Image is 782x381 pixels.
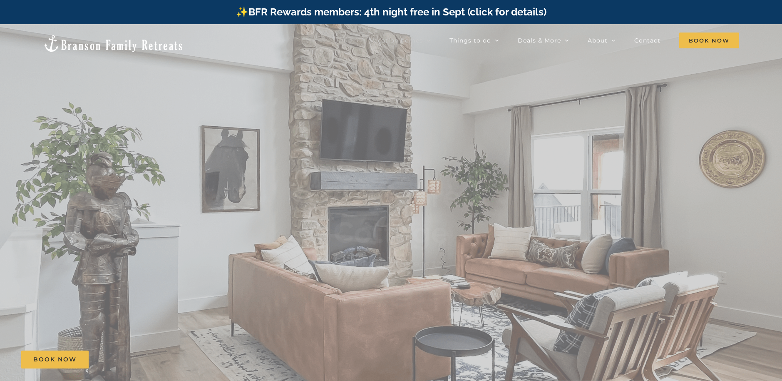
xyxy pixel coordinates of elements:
a: Deals & More [518,32,569,49]
a: Book Now [21,351,89,368]
a: Contact [634,32,660,49]
a: Vacation homes [370,32,431,49]
a: About [588,32,616,49]
span: About [588,38,608,43]
a: Things to do [449,32,499,49]
h3: 5 Bedrooms | Sleeps 12 [341,258,441,269]
img: Branson Family Retreats Logo [43,34,184,53]
a: ✨BFR Rewards members: 4th night free in Sept (click for details) [236,6,546,18]
b: Claymore Cottage [322,178,461,250]
span: Deals & More [518,38,561,43]
span: Things to do [449,38,491,43]
span: Contact [634,38,660,43]
nav: Main Menu [370,32,739,49]
span: Book Now [33,356,77,363]
span: Vacation homes [370,38,423,43]
span: Book Now [679,33,739,48]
